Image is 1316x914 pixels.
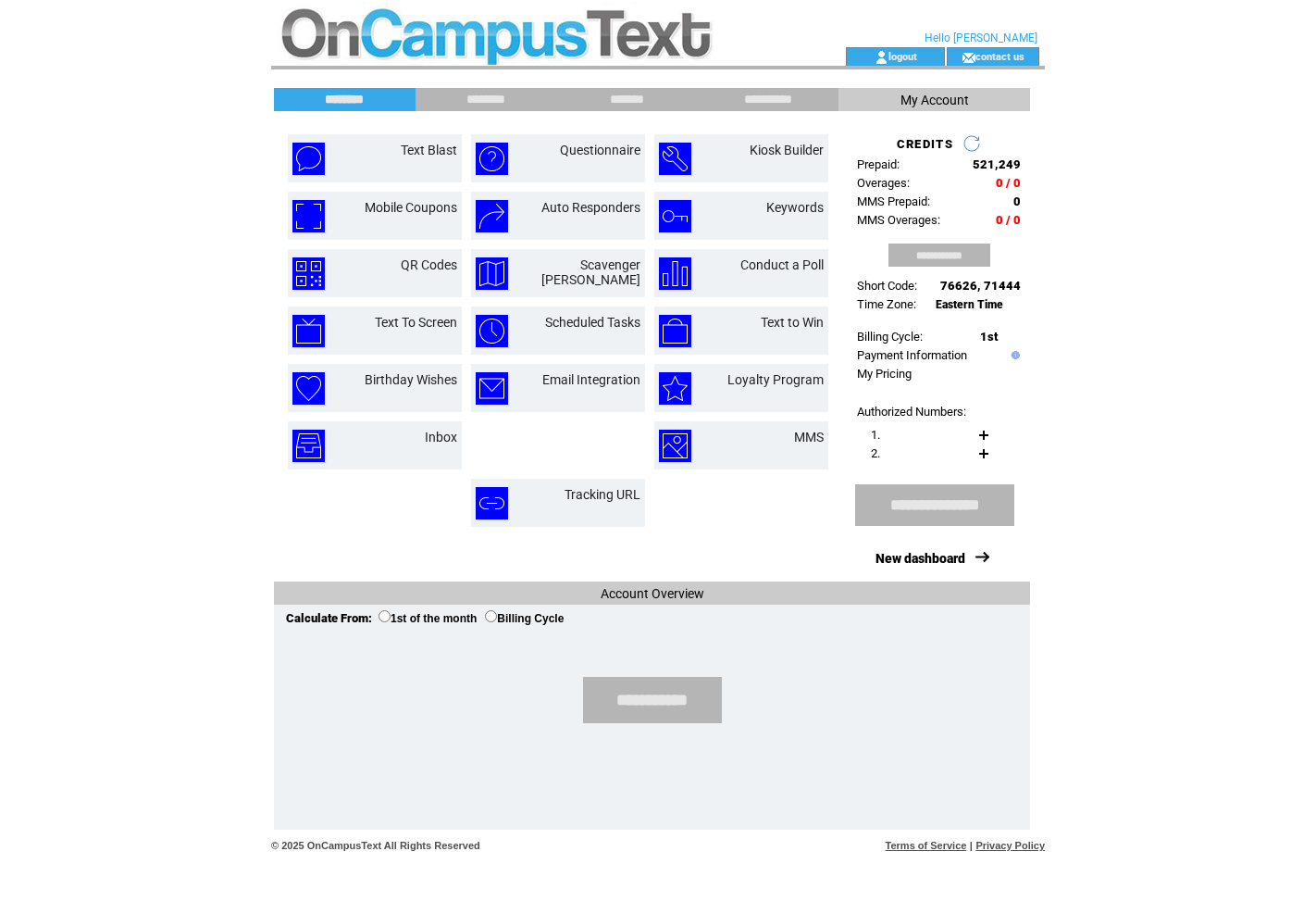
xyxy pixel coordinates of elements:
[485,612,564,625] label: Billing Cycle
[545,315,640,330] a: Scheduled Tasks
[292,200,325,232] img: mobile-coupons.png
[857,176,910,190] span: Overages:
[962,50,975,65] img: contact_us_icon.gif
[541,200,640,215] a: Auto Responders
[970,840,973,851] span: |
[292,430,325,462] img: inbox.png
[286,611,372,625] span: Calculate From:
[365,372,457,387] a: Birthday Wishes
[750,143,824,157] a: Kiosk Builder
[973,157,1021,171] span: 521,249
[425,430,457,444] a: Inbox
[897,137,953,151] span: CREDITS
[857,194,930,208] span: MMS Prepaid:
[476,143,508,175] img: questionnaire.png
[857,405,966,419] span: Authorized Numbers:
[888,50,917,62] a: logout
[740,257,824,272] a: Conduct a Poll
[871,428,880,442] span: 1.
[379,610,391,622] input: 1st of the month
[659,372,691,405] img: loyalty-program.png
[379,612,477,625] label: 1st of the month
[271,840,480,851] span: © 2025 OnCampusText All Rights Reserved
[401,257,457,272] a: QR Codes
[601,586,704,601] span: Account Overview
[541,257,640,287] a: Scavenger [PERSON_NAME]
[292,372,325,405] img: birthday-wishes.png
[292,257,325,290] img: qr-codes.png
[565,487,640,502] a: Tracking URL
[542,372,640,387] a: Email Integration
[1013,194,1021,208] span: 0
[975,50,1024,62] a: contact us
[857,213,940,227] span: MMS Overages:
[560,143,640,157] a: Questionnaire
[375,315,457,330] a: Text To Screen
[875,50,888,65] img: account_icon.gif
[886,840,967,851] a: Terms of Service
[900,93,969,107] span: My Account
[925,31,1037,44] span: Hello [PERSON_NAME]
[857,367,912,381] a: My Pricing
[476,372,508,405] img: email-integration.png
[996,213,1021,227] span: 0 / 0
[476,200,508,232] img: auto-responders.png
[727,372,824,387] a: Loyalty Program
[857,348,967,362] a: Payment Information
[996,176,1021,190] span: 0 / 0
[794,430,824,444] a: MMS
[476,315,508,347] img: scheduled-tasks.png
[365,200,457,215] a: Mobile Coupons
[1007,351,1020,359] img: help.gif
[857,157,900,171] span: Prepaid:
[292,315,325,347] img: text-to-screen.png
[766,200,824,215] a: Keywords
[659,200,691,232] img: keywords.png
[476,257,508,290] img: scavenger-hunt.png
[980,330,998,344] span: 1st
[292,143,325,175] img: text-blast.png
[659,315,691,347] img: text-to-win.png
[940,279,1021,293] span: 76626, 71444
[659,143,691,175] img: kiosk-builder.png
[401,143,457,157] a: Text Blast
[476,487,508,520] img: tracking-url.png
[936,298,1003,311] span: Eastern Time
[485,610,497,622] input: Billing Cycle
[659,430,691,462] img: mms.png
[857,297,916,311] span: Time Zone:
[761,315,824,330] a: Text to Win
[857,279,917,293] span: Short Code:
[857,330,923,344] span: Billing Cycle:
[875,551,965,566] a: New dashboard
[659,257,691,290] img: conduct-a-poll.png
[975,840,1045,851] a: Privacy Policy
[871,446,880,460] span: 2.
